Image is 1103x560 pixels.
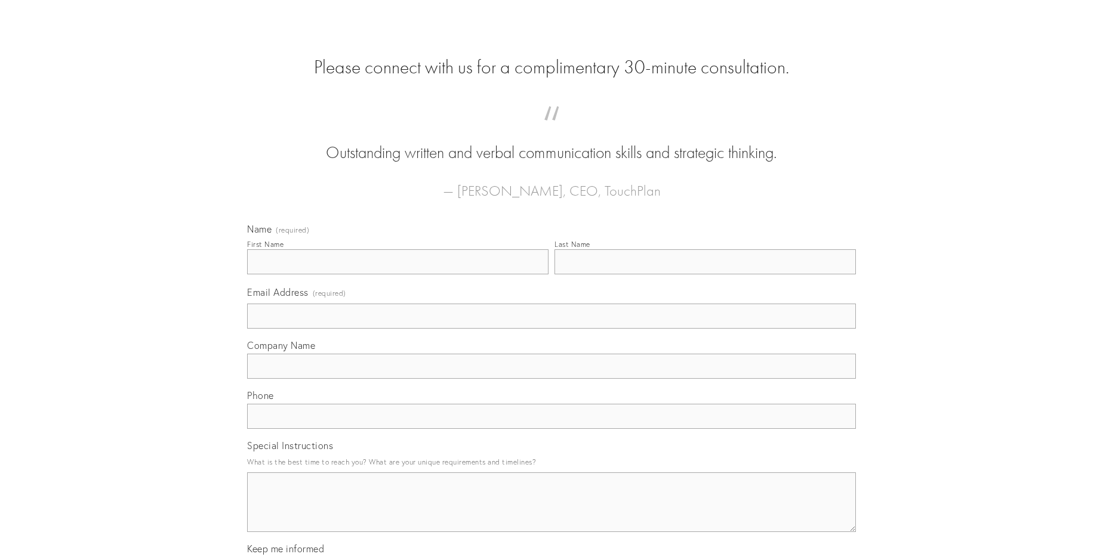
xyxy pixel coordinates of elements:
span: Keep me informed [247,543,324,555]
h2: Please connect with us for a complimentary 30-minute consultation. [247,56,856,79]
span: Phone [247,389,274,401]
div: Last Name [554,240,590,249]
span: “ [266,118,837,141]
blockquote: Outstanding written and verbal communication skills and strategic thinking. [266,118,837,165]
span: Name [247,223,272,235]
span: Company Name [247,339,315,351]
span: (required) [276,227,309,234]
p: What is the best time to reach you? What are your unique requirements and timelines? [247,454,856,470]
span: Email Address [247,286,309,298]
span: Special Instructions [247,440,333,451]
div: First Name [247,240,284,249]
span: (required) [313,285,346,301]
figcaption: — [PERSON_NAME], CEO, TouchPlan [266,165,837,203]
